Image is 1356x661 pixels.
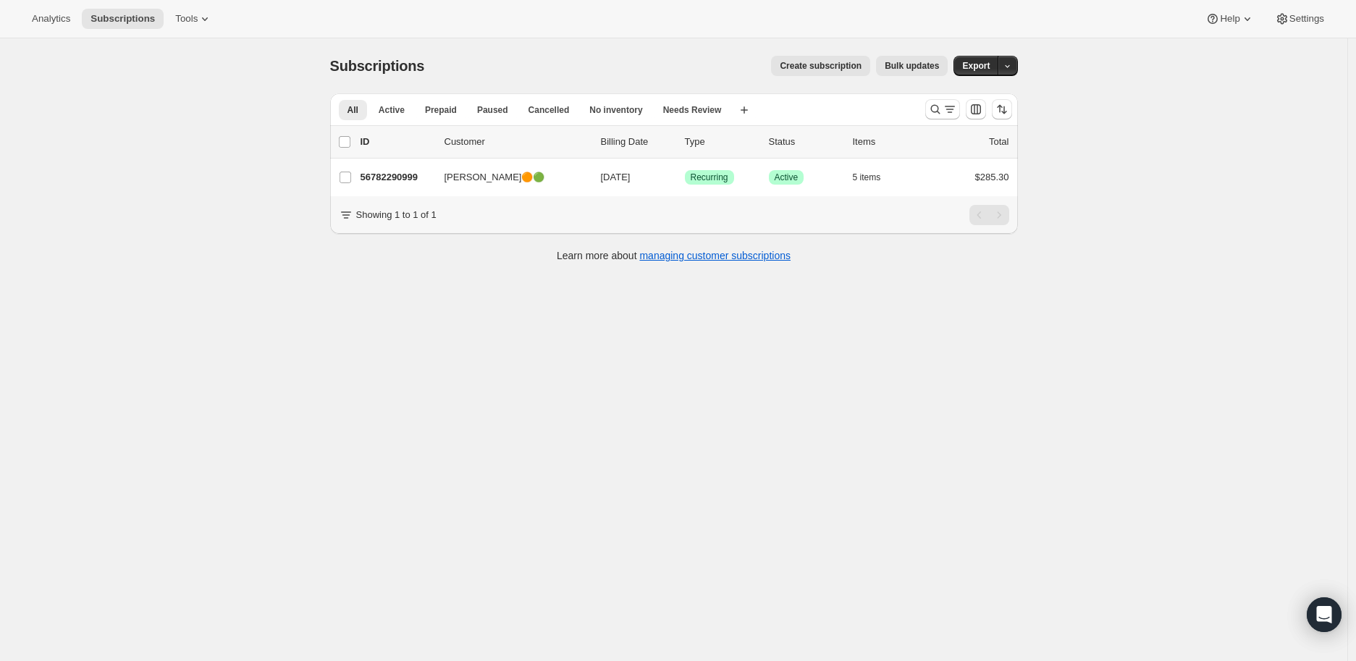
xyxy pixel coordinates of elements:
button: Create new view [733,100,756,120]
span: Analytics [32,13,70,25]
span: Create subscription [780,60,862,72]
div: Type [685,135,757,149]
button: Settings [1266,9,1333,29]
span: $285.30 [975,172,1009,182]
button: 5 items [853,167,897,188]
span: Active [775,172,799,183]
span: Help [1220,13,1239,25]
span: Recurring [691,172,728,183]
div: IDCustomerBilling DateTypeStatusItemsTotal [361,135,1009,149]
span: Bulk updates [885,60,939,72]
p: 56782290999 [361,170,433,185]
span: Subscriptions [90,13,155,25]
span: [PERSON_NAME]🟠🟢 [445,170,545,185]
button: Search and filter results [925,99,960,119]
button: Create subscription [771,56,870,76]
span: Needs Review [663,104,722,116]
span: Subscriptions [330,58,425,74]
span: Tools [175,13,198,25]
span: 5 items [853,172,881,183]
div: Items [853,135,925,149]
p: Showing 1 to 1 of 1 [356,208,437,222]
button: Tools [167,9,221,29]
p: ID [361,135,433,149]
a: managing customer subscriptions [639,250,791,261]
span: Cancelled [528,104,570,116]
button: Sort the results [992,99,1012,119]
button: Subscriptions [82,9,164,29]
span: [DATE] [601,172,631,182]
button: Export [953,56,998,76]
span: Active [379,104,405,116]
span: No inventory [589,104,642,116]
span: Prepaid [425,104,457,116]
div: Open Intercom Messenger [1307,597,1342,632]
span: Paused [477,104,508,116]
p: Learn more about [557,248,791,263]
span: Export [962,60,990,72]
button: Bulk updates [876,56,948,76]
p: Status [769,135,841,149]
span: All [348,104,358,116]
span: Settings [1289,13,1324,25]
p: Customer [445,135,589,149]
button: Customize table column order and visibility [966,99,986,119]
p: Billing Date [601,135,673,149]
button: Analytics [23,9,79,29]
p: Total [989,135,1008,149]
button: Help [1197,9,1263,29]
div: 56782290999[PERSON_NAME]🟠🟢[DATE]SuccessRecurringSuccessActive5 items$285.30 [361,167,1009,188]
nav: Pagination [969,205,1009,225]
button: [PERSON_NAME]🟠🟢 [436,166,581,189]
